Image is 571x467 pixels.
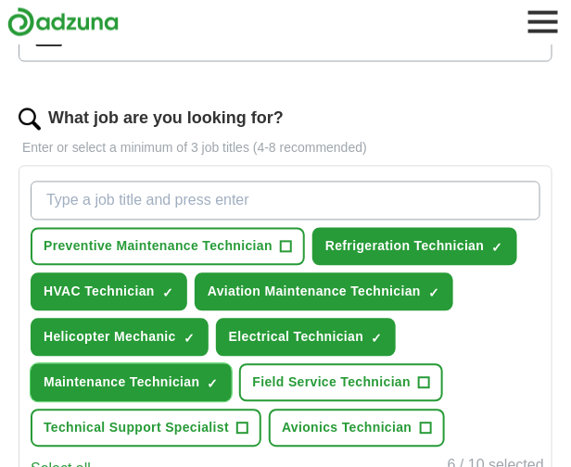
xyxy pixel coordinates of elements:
p: Enter or select a minimum of 3 job titles (4-8 recommended) [19,139,552,158]
label: What job are you looking for? [48,107,284,132]
button: Refrigeration Technician✓ [312,228,517,266]
span: ✓ [162,286,173,301]
span: Avionics Technician [282,419,412,438]
button: Electrical Technician✓ [216,319,397,357]
button: HVAC Technician✓ [31,273,187,311]
span: ✓ [492,241,503,256]
span: HVAC Technician [44,283,155,302]
button: Technical Support Specialist [31,410,261,448]
span: ✓ [184,332,195,347]
span: Helicopter Mechanic [44,328,176,347]
span: ✓ [428,286,439,301]
span: ✓ [371,332,382,347]
span: Aviation Maintenance Technician [208,283,421,302]
img: search.png [19,108,41,131]
input: Type a job title and press enter [31,182,540,221]
span: Preventive Maintenance Technician [44,237,273,257]
button: Helicopter Mechanic✓ [31,319,209,357]
span: Maintenance Technician [44,373,199,393]
button: Avionics Technician [269,410,444,448]
span: Refrigeration Technician [325,237,485,257]
span: Field Service Technician [252,373,411,393]
span: Electrical Technician [229,328,364,347]
button: Aviation Maintenance Technician✓ [195,273,453,311]
img: Adzuna logo [7,7,119,37]
button: Field Service Technician [239,364,443,402]
button: Maintenance Technician✓ [31,364,232,402]
button: Preventive Maintenance Technician [31,228,305,266]
button: Toggle main navigation menu [523,2,564,43]
span: Technical Support Specialist [44,419,229,438]
span: ✓ [207,377,218,392]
